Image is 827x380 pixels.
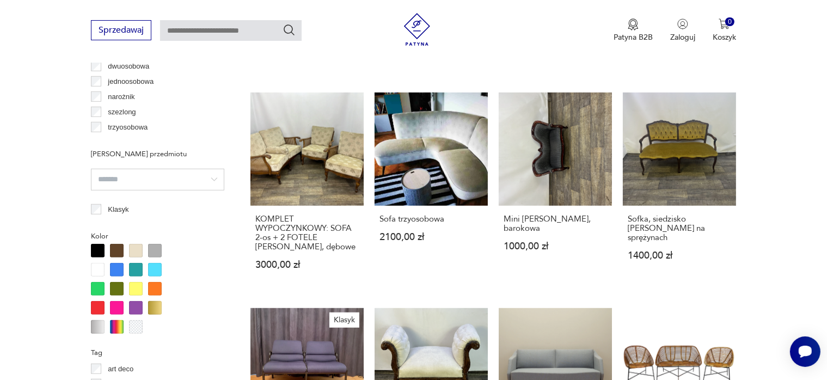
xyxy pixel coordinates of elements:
[614,19,653,42] a: Ikona medaluPatyna B2B
[108,106,136,118] p: szezlong
[614,19,653,42] button: Patyna B2B
[283,23,296,36] button: Szukaj
[91,20,151,40] button: Sprzedawaj
[91,347,224,359] p: Tag
[108,204,128,216] p: Klasyk
[255,260,359,269] p: 3000,00 zł
[713,19,736,42] button: 0Koszyk
[719,19,730,29] img: Ikona koszyka
[790,336,820,367] iframe: Smartsupp widget button
[628,251,731,260] p: 1400,00 zł
[628,19,639,30] img: Ikona medalu
[379,232,483,242] p: 2100,00 zł
[375,93,488,291] a: Sofa trzyosobowaSofa trzyosobowa2100,00 zł
[91,230,224,242] p: Kolor
[108,60,149,72] p: dwuosobowa
[255,214,359,252] h3: KOMPLET WYPOCZYNKOWY: SOFA 2-os + 2 FOTELE [PERSON_NAME], dębowe
[108,363,133,375] p: art deco
[108,76,154,88] p: jednoosobowa
[670,19,695,42] button: Zaloguj
[623,93,736,291] a: Sofka, siedzisko Ludwikowskie na sprężynachSofka, siedzisko [PERSON_NAME] na sprężynach1400,00 zł
[108,121,148,133] p: trzyosobowa
[628,214,731,242] h3: Sofka, siedzisko [PERSON_NAME] na sprężynach
[713,32,736,42] p: Koszyk
[91,148,224,160] p: [PERSON_NAME] przedmiotu
[677,19,688,29] img: Ikonka użytkownika
[379,214,483,224] h3: Sofa trzyosobowa
[91,27,151,35] a: Sprzedawaj
[499,93,612,291] a: Mini sofka ludwikowska, barokowaMini [PERSON_NAME], barokowa1000,00 zł
[670,32,695,42] p: Zaloguj
[725,17,734,27] div: 0
[504,242,607,251] p: 1000,00 zł
[401,13,433,46] img: Patyna - sklep z meblami i dekoracjami vintage
[250,93,364,291] a: KOMPLET WYPOCZYNKOWY: SOFA 2-os + 2 FOTELE Ludwik, dęboweKOMPLET WYPOCZYNKOWY: SOFA 2-os + 2 FOTE...
[614,32,653,42] p: Patyna B2B
[108,91,134,103] p: narożnik
[504,214,607,233] h3: Mini [PERSON_NAME], barokowa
